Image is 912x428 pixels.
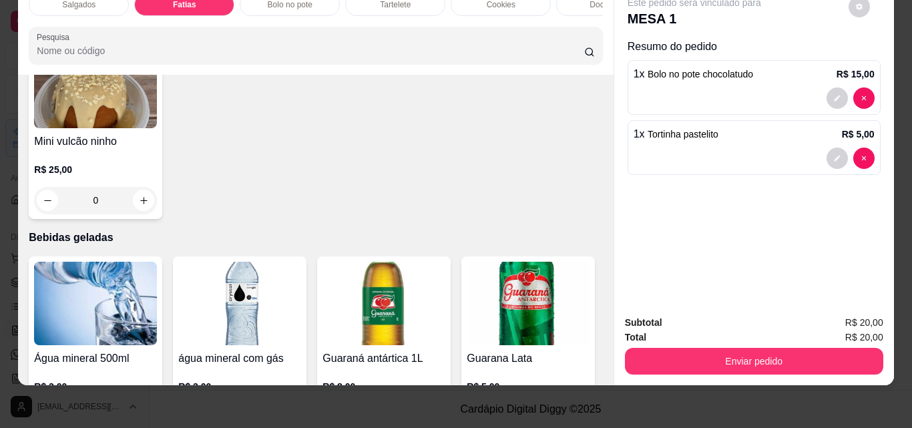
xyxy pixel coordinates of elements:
[178,380,301,393] p: R$ 3,00
[29,230,602,246] p: Bebidas geladas
[467,380,590,393] p: R$ 5,00
[845,315,883,330] span: R$ 20,00
[634,66,753,82] p: 1 x
[467,351,590,367] h4: Guarana Lata
[625,348,883,375] button: Enviar pedido
[628,39,881,55] p: Resumo do pedido
[648,129,718,140] span: Tortinha pastelito
[842,128,875,141] p: R$ 5,00
[853,148,875,169] button: decrease-product-quantity
[827,148,848,169] button: decrease-product-quantity
[133,190,154,211] button: increase-product-quantity
[322,351,445,367] h4: Guaraná antártica 1L
[628,9,761,28] p: MESA 1
[322,380,445,393] p: R$ 8,00
[853,87,875,109] button: decrease-product-quantity
[467,262,590,345] img: product-image
[648,69,753,79] span: Bolo no pote chocolatudo
[634,126,718,142] p: 1 x
[34,262,157,345] img: product-image
[37,31,74,43] label: Pesquisa
[178,351,301,367] h4: água mineral com gás
[34,134,157,150] h4: Mini vulcão ninho
[625,332,646,343] strong: Total
[322,262,445,345] img: product-image
[178,262,301,345] img: product-image
[837,67,875,81] p: R$ 15,00
[827,87,848,109] button: decrease-product-quantity
[37,190,58,211] button: decrease-product-quantity
[34,45,157,128] img: product-image
[37,44,584,57] input: Pesquisa
[625,317,662,328] strong: Subtotal
[34,163,157,176] p: R$ 25,00
[34,351,157,367] h4: Água mineral 500ml
[845,330,883,345] span: R$ 20,00
[34,380,157,393] p: R$ 3,00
